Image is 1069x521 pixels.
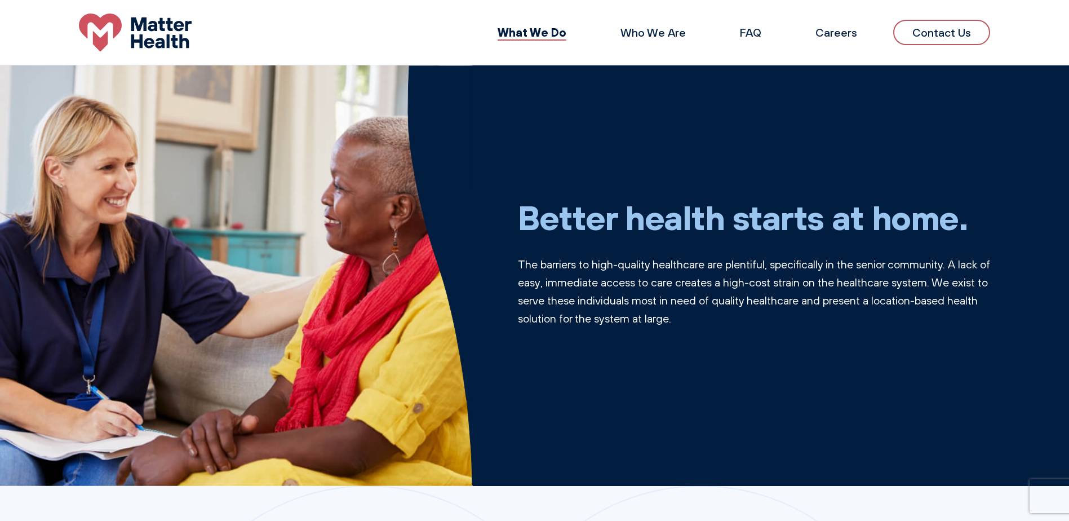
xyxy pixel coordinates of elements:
[893,20,990,45] a: Contact Us
[518,197,991,237] h1: Better health starts at home.
[518,255,991,328] p: The barriers to high-quality healthcare are plentiful, specifically in the senior community. A la...
[498,25,566,39] a: What We Do
[740,25,761,39] a: FAQ
[620,25,686,39] a: Who We Are
[815,25,857,39] a: Careers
